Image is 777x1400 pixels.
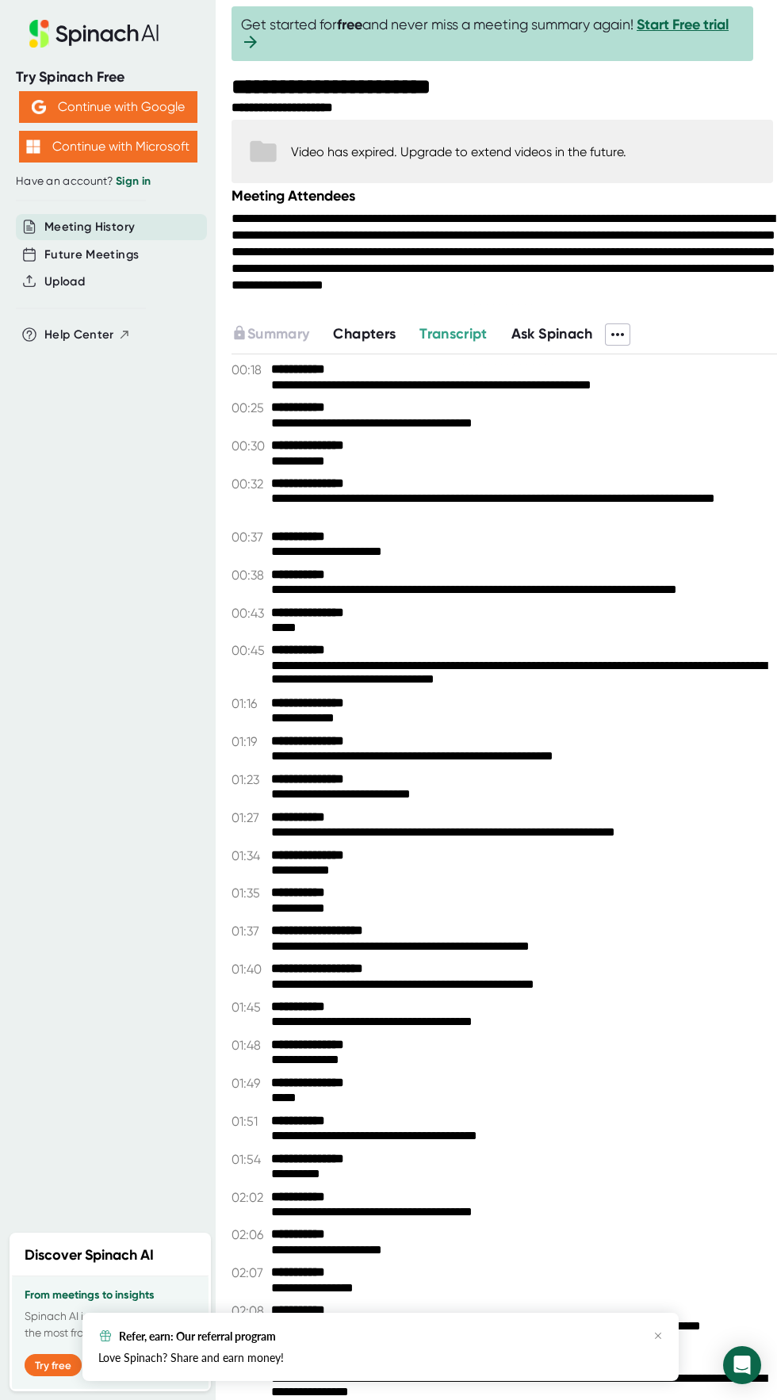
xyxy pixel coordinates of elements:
[232,886,267,901] span: 01:35
[232,400,267,415] span: 00:25
[241,16,744,52] span: Get started for and never miss a meeting summary again!
[44,246,139,264] button: Future Meetings
[511,323,593,345] button: Ask Spinach
[232,962,267,977] span: 01:40
[232,438,267,453] span: 00:30
[232,696,267,711] span: 01:16
[232,734,267,749] span: 01:19
[25,1289,196,1302] h3: From meetings to insights
[232,924,267,939] span: 01:37
[637,16,729,33] a: Start Free trial
[511,325,593,342] span: Ask Spinach
[25,1308,196,1341] p: Spinach AI is a new way to get the most from your meetings
[44,273,85,291] button: Upload
[25,1245,154,1266] h2: Discover Spinach AI
[419,325,488,342] span: Transcript
[116,174,151,188] a: Sign in
[232,1265,267,1280] span: 02:07
[291,144,626,159] div: Video has expired. Upgrade to extend videos in the future.
[232,1152,267,1167] span: 01:54
[232,1076,267,1091] span: 01:49
[333,323,396,345] button: Chapters
[232,362,267,377] span: 00:18
[232,1038,267,1053] span: 01:48
[232,1000,267,1015] span: 01:45
[232,848,267,863] span: 01:34
[232,643,267,658] span: 00:45
[232,1190,267,1205] span: 02:02
[16,68,200,86] div: Try Spinach Free
[232,606,267,621] span: 00:43
[232,323,309,345] button: Summary
[232,1114,267,1129] span: 01:51
[25,1354,82,1376] button: Try free
[44,326,114,344] span: Help Center
[44,218,135,236] button: Meeting History
[232,476,267,492] span: 00:32
[337,16,362,33] b: free
[16,174,200,189] div: Have an account?
[19,131,197,163] button: Continue with Microsoft
[247,325,309,342] span: Summary
[32,100,46,114] img: Aehbyd4JwY73AAAAAElFTkSuQmCC
[333,325,396,342] span: Chapters
[232,323,333,346] div: Upgrade to access
[723,1346,761,1384] div: Open Intercom Messenger
[232,530,267,545] span: 00:37
[232,772,267,787] span: 01:23
[232,568,267,583] span: 00:38
[19,91,197,123] button: Continue with Google
[419,323,488,345] button: Transcript
[232,1303,267,1318] span: 02:08
[232,187,777,205] div: Meeting Attendees
[44,326,131,344] button: Help Center
[232,1227,267,1242] span: 02:06
[232,810,267,825] span: 01:27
